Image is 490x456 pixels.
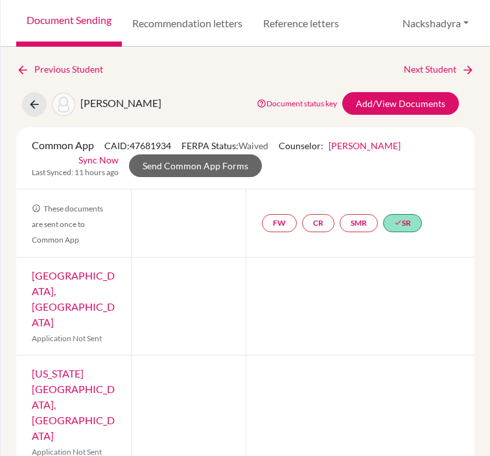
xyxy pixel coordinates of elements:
a: Document status key [257,99,337,108]
span: Counselor: [279,140,401,151]
a: CR [302,214,334,232]
a: SMR [340,214,378,232]
span: Last Synced: 11 hours ago [32,167,119,178]
button: Nackshadyra [397,11,474,36]
span: Waived [239,140,268,151]
a: Add/View Documents [342,92,459,115]
a: FW [262,214,297,232]
a: Previous Student [16,62,113,77]
span: FERPA Status: [181,140,268,151]
span: [PERSON_NAME] [80,97,161,109]
span: CAID: 47681934 [104,140,171,151]
a: [PERSON_NAME] [329,140,401,151]
span: Common App [32,139,94,151]
a: Send Common App Forms [129,154,262,177]
i: done [394,219,402,226]
a: Next Student [404,62,474,77]
span: Application Not Sent [32,333,102,343]
span: These documents are sent once to Common App [32,204,103,245]
a: [US_STATE][GEOGRAPHIC_DATA], [GEOGRAPHIC_DATA] [32,367,115,442]
a: doneSR [383,214,422,232]
a: Sync Now [78,153,119,167]
a: [GEOGRAPHIC_DATA], [GEOGRAPHIC_DATA] [32,269,115,328]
